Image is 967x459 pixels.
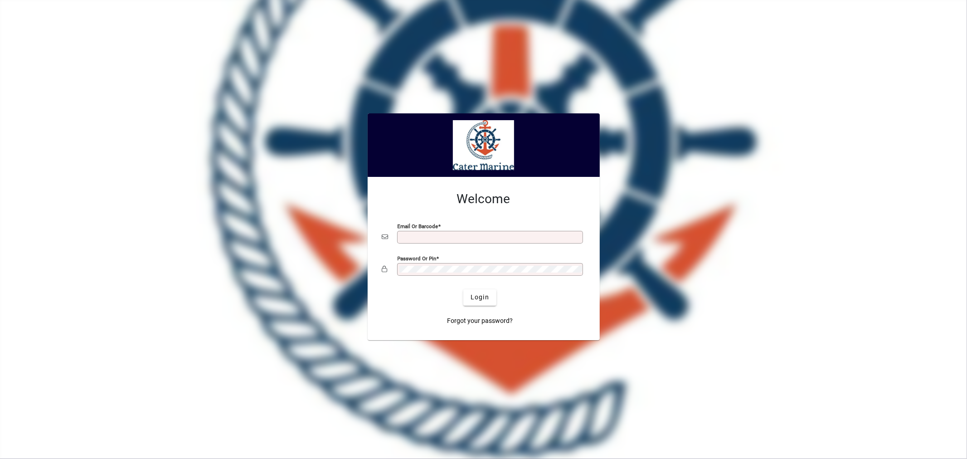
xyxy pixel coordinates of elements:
[443,313,516,329] a: Forgot your password?
[382,191,585,207] h2: Welcome
[398,223,438,229] mat-label: Email or Barcode
[463,289,496,306] button: Login
[447,316,513,326] span: Forgot your password?
[471,293,489,302] span: Login
[398,255,437,261] mat-label: Password or Pin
